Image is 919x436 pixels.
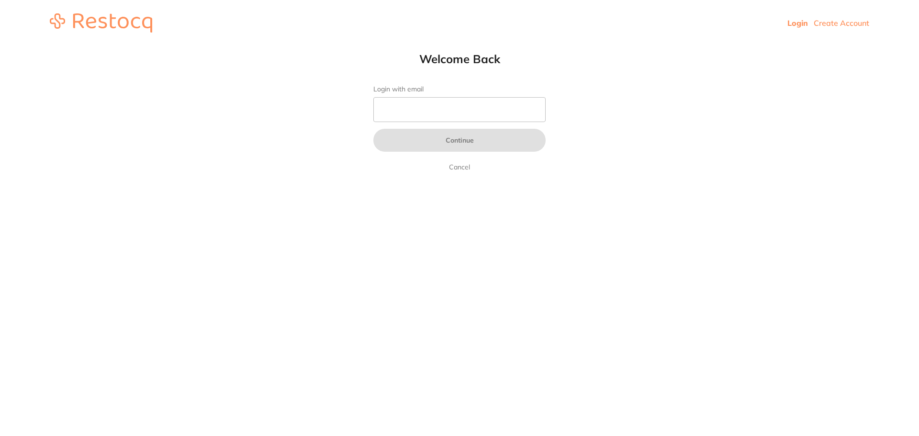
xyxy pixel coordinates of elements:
a: Create Account [814,18,869,28]
img: restocq_logo.svg [50,13,152,33]
h1: Welcome Back [354,52,565,66]
a: Login [787,18,808,28]
button: Continue [373,129,546,152]
a: Cancel [447,161,472,173]
label: Login with email [373,85,546,93]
